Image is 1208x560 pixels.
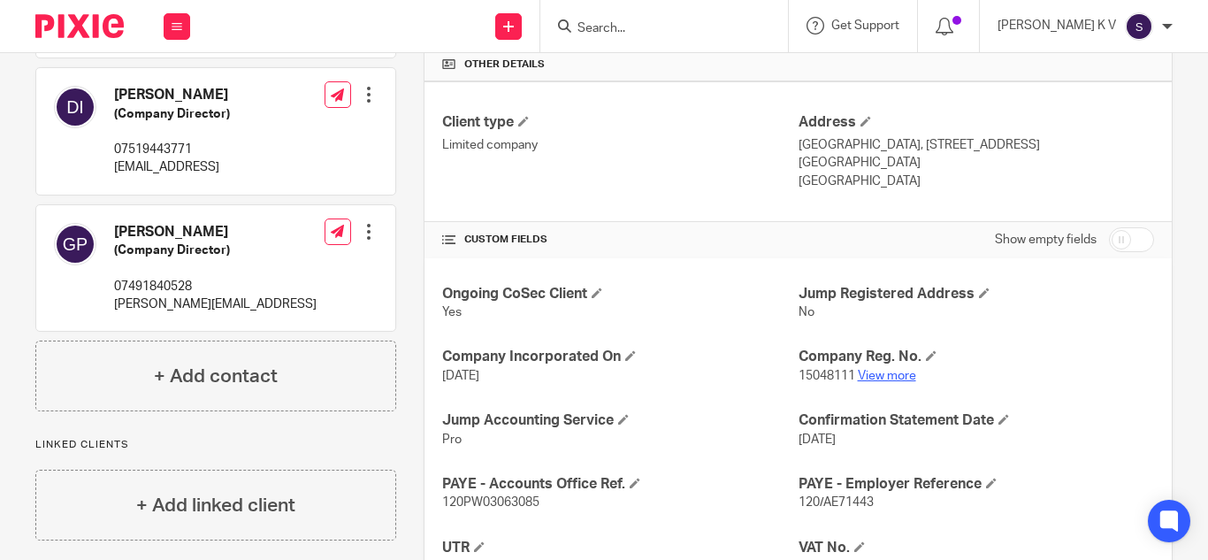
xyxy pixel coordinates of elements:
[35,14,124,38] img: Pixie
[442,496,539,509] span: 120PW03063085
[442,411,798,430] h4: Jump Accounting Service
[114,223,317,242] h4: [PERSON_NAME]
[54,86,96,128] img: svg%3E
[442,348,798,366] h4: Company Incorporated On
[154,363,278,390] h4: + Add contact
[998,17,1116,35] p: [PERSON_NAME] K V
[114,242,317,259] h5: (Company Director)
[442,136,798,154] p: Limited company
[799,285,1154,303] h4: Jump Registered Address
[442,113,798,132] h4: Client type
[799,348,1154,366] h4: Company Reg. No.
[114,105,230,123] h5: (Company Director)
[831,19,899,32] span: Get Support
[995,231,1097,249] label: Show empty fields
[114,86,230,104] h4: [PERSON_NAME]
[442,306,462,318] span: Yes
[799,306,814,318] span: No
[114,278,317,295] p: 07491840528
[799,173,1154,190] p: [GEOGRAPHIC_DATA]
[442,285,798,303] h4: Ongoing CoSec Client
[114,141,230,158] p: 07519443771
[464,58,545,72] span: Other details
[442,433,462,446] span: Pro
[1125,12,1153,41] img: svg%3E
[54,223,96,265] img: svg%3E
[799,433,836,446] span: [DATE]
[799,113,1154,132] h4: Address
[442,370,479,382] span: [DATE]
[35,438,396,452] p: Linked clients
[799,475,1154,494] h4: PAYE - Employer Reference
[114,295,317,313] p: [PERSON_NAME][EMAIL_ADDRESS]
[576,21,735,37] input: Search
[114,158,230,176] p: [EMAIL_ADDRESS]
[442,233,798,247] h4: CUSTOM FIELDS
[442,475,798,494] h4: PAYE - Accounts Office Ref.
[442,539,798,557] h4: UTR
[136,492,295,519] h4: + Add linked client
[799,154,1154,172] p: [GEOGRAPHIC_DATA]
[858,370,916,382] a: View more
[799,411,1154,430] h4: Confirmation Statement Date
[799,539,1154,557] h4: VAT No.
[799,496,874,509] span: 120/AE71443
[799,136,1154,154] p: [GEOGRAPHIC_DATA], [STREET_ADDRESS]
[799,370,855,382] span: 15048111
